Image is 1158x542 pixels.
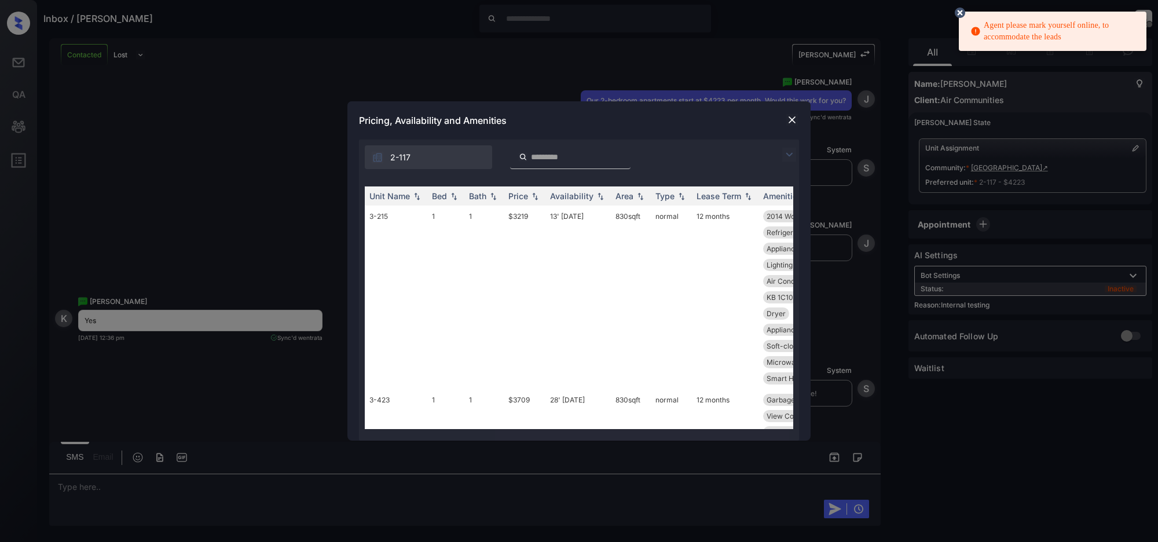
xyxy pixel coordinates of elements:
img: icon-zuma [782,148,796,162]
td: 13' [DATE] [545,206,611,389]
span: Appliances Stai... [767,244,822,253]
img: sorting [529,192,541,200]
img: sorting [635,192,646,200]
div: Bath [469,191,486,201]
span: Dryer [767,309,786,318]
img: sorting [411,192,423,200]
div: Pricing, Availability and Amenities [347,101,811,140]
span: KB 1C10 Legacy [767,293,819,302]
div: Lease Term [697,191,741,201]
td: 12 months [692,206,758,389]
div: Area [615,191,633,201]
div: Amenities [763,191,802,201]
td: $3219 [504,206,545,389]
img: icon-zuma [519,152,527,162]
span: View Courtyard [767,412,818,420]
td: 1 [464,206,504,389]
span: Refrigerator Le... [767,228,822,237]
span: Garbage disposa... [767,395,827,404]
td: normal [651,206,692,389]
span: Appliances Stai... [767,325,822,334]
div: Unit Name [369,191,410,201]
span: 2014 Wood Floor... [767,212,826,221]
img: sorting [595,192,606,200]
td: 3-215 [365,206,427,389]
div: Availability [550,191,593,201]
div: Bed [432,191,447,201]
div: Price [508,191,528,201]
img: icon-zuma [372,152,383,163]
span: Lighting Recess... [767,261,823,269]
span: Smart Home Door... [767,374,831,383]
img: sorting [488,192,499,200]
span: Floor Penthouse [767,428,820,437]
img: sorting [742,192,754,200]
span: 2-117 [390,151,411,164]
span: Microwave [767,358,804,367]
td: 830 sqft [611,206,651,389]
div: Agent please mark yourself online, to accommodate the leads [970,15,1137,47]
td: 1 [427,206,464,389]
div: Type [655,191,675,201]
img: sorting [448,192,460,200]
span: Soft-close Cabi... [767,342,823,350]
img: close [786,114,798,126]
span: Air Conditioner [767,277,816,285]
img: sorting [676,192,687,200]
